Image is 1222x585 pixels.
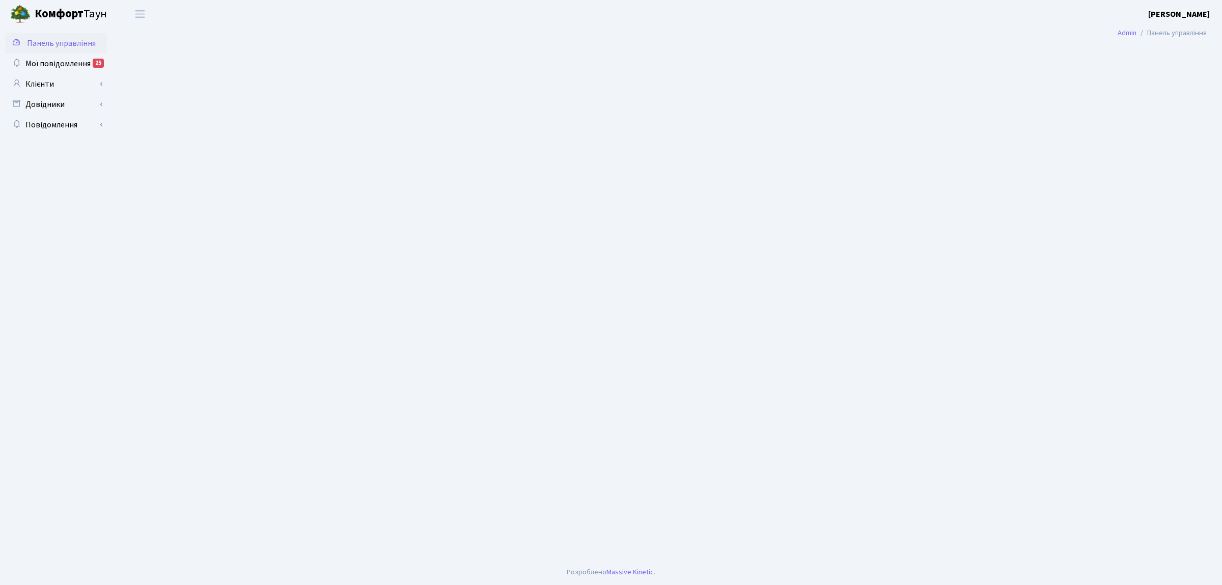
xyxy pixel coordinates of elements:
div: Розроблено . [567,567,655,578]
li: Панель управління [1136,28,1207,39]
span: Мої повідомлення [25,58,91,69]
a: Клієнти [5,74,107,94]
a: Панель управління [5,33,107,54]
a: Admin [1118,28,1136,38]
a: Мої повідомлення25 [5,54,107,74]
b: Комфорт [35,6,84,22]
a: [PERSON_NAME] [1148,8,1210,20]
a: Повідомлення [5,115,107,135]
img: logo.png [10,4,31,24]
div: 25 [93,59,104,68]
a: Довідники [5,94,107,115]
button: Переключити навігацію [127,6,153,22]
nav: breadcrumb [1102,22,1222,44]
a: Massive Kinetic [606,567,654,577]
b: [PERSON_NAME] [1148,9,1210,20]
span: Таун [35,6,107,23]
span: Панель управління [27,38,96,49]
